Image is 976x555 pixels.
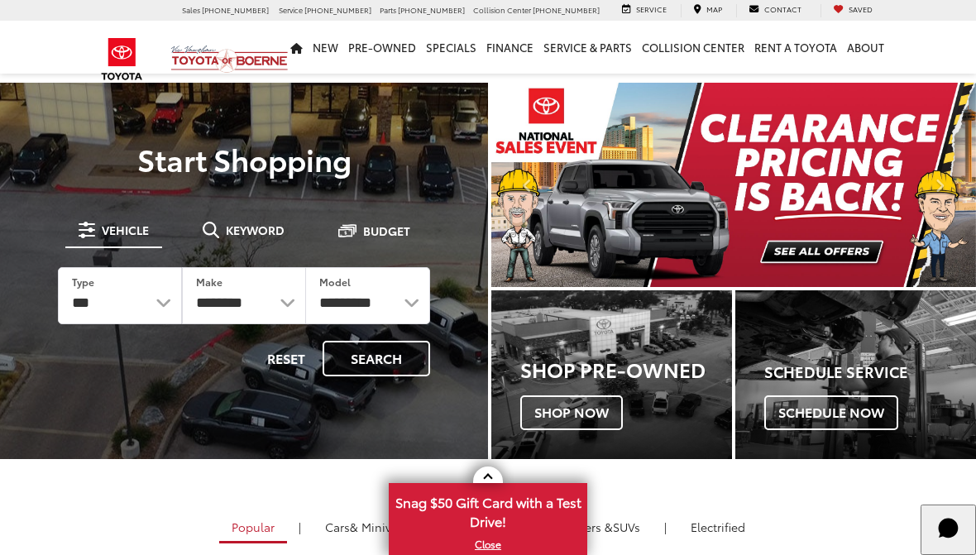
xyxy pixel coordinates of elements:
button: Search [323,341,430,376]
a: New [308,21,343,74]
span: Schedule Now [764,395,898,430]
label: Make [196,275,222,289]
span: Contact [764,3,801,14]
button: Click to view next picture. [903,116,976,254]
img: Clearance Pricing Is Back [491,83,976,287]
a: Popular [219,513,287,543]
span: Sales [182,4,200,15]
a: Service [610,4,679,17]
a: Home [285,21,308,74]
li: | [660,519,671,535]
span: Service [636,3,667,14]
label: Model [319,275,351,289]
section: Carousel section with vehicle pictures - may contain disclaimers. [491,83,976,287]
a: Rent a Toyota [749,21,842,74]
a: Schedule Service Schedule Now [735,290,976,459]
button: Click to view previous picture. [491,116,564,254]
a: Service & Parts: Opens in a new tab [538,21,637,74]
a: Cars [313,513,418,541]
span: [PHONE_NUMBER] [533,4,600,15]
h4: Schedule Service [764,364,976,380]
span: Saved [849,3,873,14]
p: Start Shopping [35,142,453,175]
a: About [842,21,889,74]
svg: Start Chat [927,507,970,550]
span: Parts [380,4,396,15]
span: [PHONE_NUMBER] [304,4,371,15]
span: [PHONE_NUMBER] [202,4,269,15]
label: Type [72,275,94,289]
a: SUVs [528,513,653,541]
span: & Minivan [350,519,405,535]
span: [PHONE_NUMBER] [398,4,465,15]
span: Keyword [226,224,285,236]
a: Collision Center [637,21,749,74]
span: Budget [363,225,410,237]
h3: Shop Pre-Owned [520,358,732,380]
span: Service [279,4,303,15]
span: Vehicle [102,224,149,236]
a: Contact [736,4,814,17]
a: Specials [421,21,481,74]
a: Finance [481,21,538,74]
div: carousel slide number 1 of 2 [491,83,976,287]
a: Shop Pre-Owned Shop Now [491,290,732,459]
img: Toyota [91,32,153,86]
span: Shop Now [520,395,623,430]
span: Map [706,3,722,14]
li: | [294,519,305,535]
img: Vic Vaughan Toyota of Boerne [170,45,289,74]
a: Map [681,4,734,17]
span: Collision Center [473,4,531,15]
div: Toyota [735,290,976,459]
button: Reset [253,341,319,376]
a: Pre-Owned [343,21,421,74]
span: Snag $50 Gift Card with a Test Drive! [390,485,586,535]
a: My Saved Vehicles [821,4,885,17]
div: Toyota [491,290,732,459]
a: Electrified [678,513,758,541]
